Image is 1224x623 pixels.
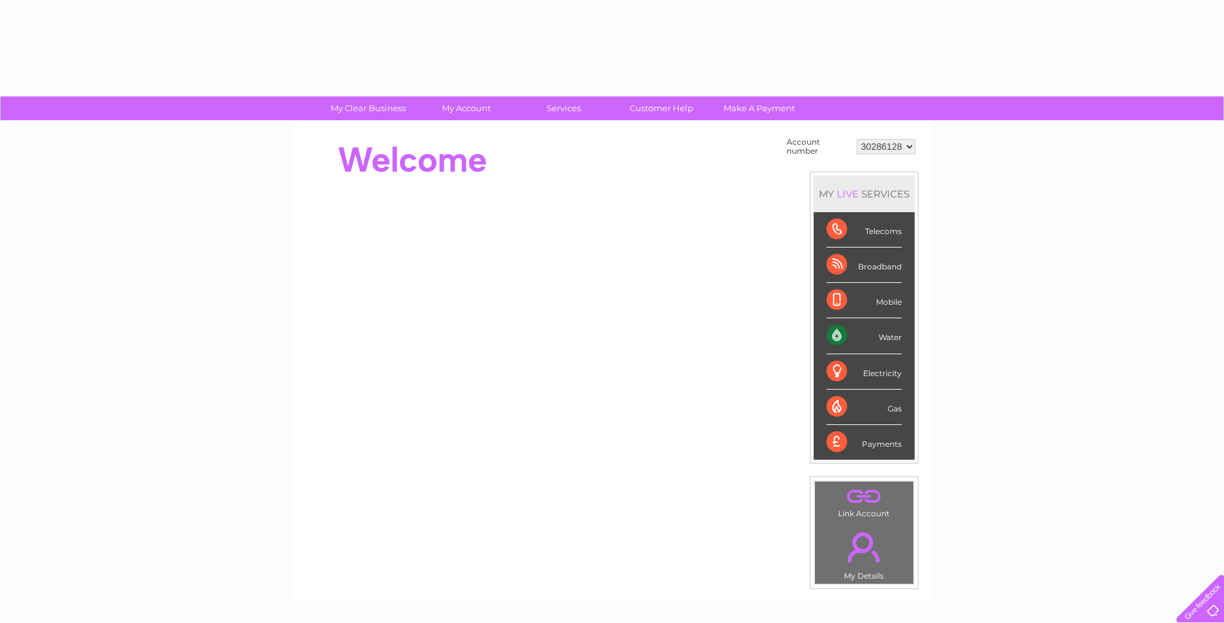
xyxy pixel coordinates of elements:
td: Account number [783,134,854,159]
div: Mobile [827,283,902,318]
a: . [818,485,910,507]
td: My Details [814,521,914,584]
a: Customer Help [608,96,715,120]
div: Telecoms [827,212,902,248]
div: Water [827,318,902,354]
div: MY SERVICES [814,176,915,212]
div: LIVE [834,188,861,200]
div: Electricity [827,354,902,390]
td: Link Account [814,481,914,521]
a: . [818,525,910,570]
a: My Account [413,96,519,120]
a: Make A Payment [706,96,812,120]
div: Gas [827,390,902,425]
div: Payments [827,425,902,460]
div: Broadband [827,248,902,283]
a: My Clear Business [315,96,421,120]
a: Services [511,96,617,120]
